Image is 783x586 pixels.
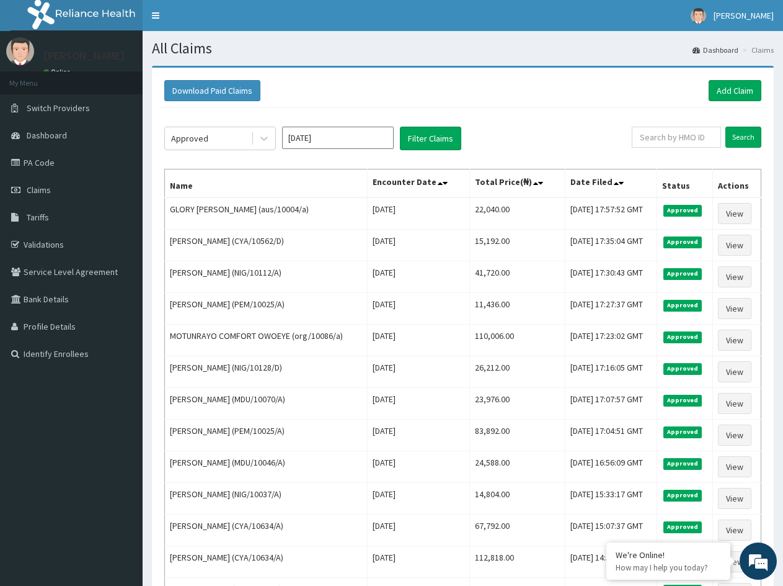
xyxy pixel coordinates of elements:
td: [DATE] 17:57:52 GMT [565,197,657,230]
th: Date Filed [565,169,657,198]
a: Add Claim [709,80,761,101]
span: Dashboard [27,130,67,141]
td: [DATE] 17:35:04 GMT [565,230,657,261]
th: Name [165,169,368,198]
span: [PERSON_NAME] [714,10,774,21]
div: We're Online! [616,549,721,561]
td: [PERSON_NAME] (MDU/10070/A) [165,388,368,420]
td: 41,720.00 [470,261,565,293]
input: Search by HMO ID [632,127,721,148]
span: Approved [663,458,702,469]
td: 14,804.00 [470,483,565,515]
td: MOTUNRAYO COMFORT OWOEYE (org/10086/a) [165,325,368,356]
td: 15,192.00 [470,230,565,261]
div: Minimize live chat window [203,6,233,36]
td: 83,892.00 [470,420,565,451]
p: [PERSON_NAME] [43,50,125,61]
td: [PERSON_NAME] (PEM/10025/A) [165,293,368,325]
a: View [718,488,751,509]
th: Total Price(₦) [470,169,565,198]
img: d_794563401_company_1708531726252_794563401 [23,62,50,93]
span: We're online! [72,156,171,282]
span: Approved [663,395,702,406]
a: Dashboard [692,45,738,55]
span: Approved [663,331,702,343]
td: 22,040.00 [470,197,565,230]
td: [DATE] [367,293,470,325]
td: 11,436.00 [470,293,565,325]
td: [DATE] 17:07:57 GMT [565,388,657,420]
a: View [718,551,751,572]
a: View [718,456,751,477]
td: 112,818.00 [470,546,565,578]
span: Approved [663,521,702,533]
input: Select Month and Year [282,127,394,149]
td: [DATE] 15:33:17 GMT [565,483,657,515]
span: Switch Providers [27,102,90,114]
span: Claims [27,184,51,196]
td: [PERSON_NAME] (NIG/10037/A) [165,483,368,515]
a: View [718,520,751,541]
td: [DATE] 17:23:02 GMT [565,325,657,356]
a: View [718,330,751,351]
td: 26,212.00 [470,356,565,388]
td: [DATE] [367,420,470,451]
td: [DATE] [367,483,470,515]
img: User Image [6,37,34,65]
td: [PERSON_NAME] (CYA/10562/D) [165,230,368,261]
td: [DATE] [367,261,470,293]
p: How may I help you today? [616,562,721,573]
td: [DATE] [367,515,470,546]
td: [DATE] 17:16:05 GMT [565,356,657,388]
td: [PERSON_NAME] (MDU/10046/A) [165,451,368,483]
td: [PERSON_NAME] (NIG/10112/A) [165,261,368,293]
td: [DATE] [367,356,470,388]
span: Approved [663,490,702,501]
a: View [718,393,751,414]
a: Online [43,68,73,76]
span: Tariffs [27,212,49,223]
a: View [718,298,751,319]
td: [DATE] [367,546,470,578]
td: 23,976.00 [470,388,565,420]
li: Claims [740,45,774,55]
button: Download Paid Claims [164,80,260,101]
td: [DATE] 17:30:43 GMT [565,261,657,293]
td: [DATE] 17:27:37 GMT [565,293,657,325]
td: [PERSON_NAME] (CYA/10634/A) [165,515,368,546]
div: Approved [171,132,208,145]
td: [DATE] [367,197,470,230]
input: Search [725,127,761,148]
td: 67,792.00 [470,515,565,546]
a: View [718,361,751,382]
td: [DATE] [367,230,470,261]
span: Approved [663,237,702,248]
td: 24,588.00 [470,451,565,483]
td: GLORY [PERSON_NAME] (aus/10004/a) [165,197,368,230]
th: Actions [712,169,761,198]
td: [DATE] 14:51:33 GMT [565,546,657,578]
textarea: Type your message and hit 'Enter' [6,339,236,382]
button: Filter Claims [400,127,461,150]
td: [DATE] 15:07:37 GMT [565,515,657,546]
span: Approved [663,268,702,279]
td: [DATE] [367,451,470,483]
a: View [718,266,751,287]
td: [DATE] [367,325,470,356]
a: View [718,235,751,256]
a: View [718,203,751,224]
th: Encounter Date [367,169,470,198]
td: [DATE] [367,388,470,420]
span: Approved [663,300,702,311]
td: [DATE] 16:56:09 GMT [565,451,657,483]
span: Approved [663,205,702,216]
td: [DATE] 17:04:51 GMT [565,420,657,451]
div: Chat with us now [64,70,208,86]
span: Approved [663,363,702,374]
td: [PERSON_NAME] (NIG/10128/D) [165,356,368,388]
span: Approved [663,426,702,438]
td: [PERSON_NAME] (CYA/10634/A) [165,546,368,578]
a: View [718,425,751,446]
img: User Image [691,8,706,24]
h1: All Claims [152,40,774,56]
